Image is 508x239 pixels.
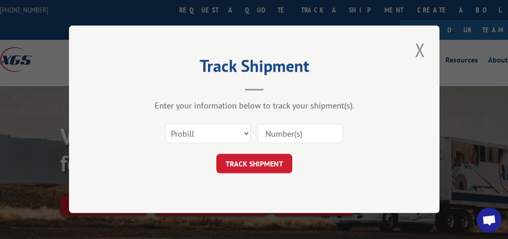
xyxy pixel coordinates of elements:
button: Close modal [412,37,428,63]
div: Enter your information below to track your shipment(s). [115,101,393,111]
h2: Track Shipment [115,59,393,77]
input: Number(s) [257,124,343,144]
button: TRACK SHIPMENT [216,154,292,174]
a: Open chat [477,208,502,233]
